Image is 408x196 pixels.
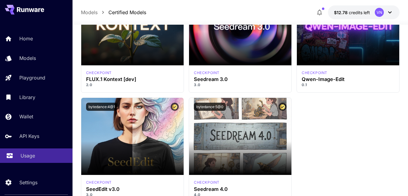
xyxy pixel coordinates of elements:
nav: breadcrumb [81,9,146,16]
p: Playground [19,74,45,81]
p: 2.0 [86,82,179,88]
p: checkpoint [194,70,220,76]
p: checkpoint [86,180,112,185]
p: Usage [21,152,35,159]
p: checkpoint [302,70,327,76]
h3: Seedream 3.0 [194,76,287,82]
div: seededit_3_0 [86,180,112,185]
h3: Seedream 4.0 [194,186,287,192]
div: seedream3 [194,70,220,76]
div: qwen_image_edit [302,70,327,76]
div: $12.77919 [334,9,370,16]
div: seedream4 [194,180,220,185]
p: 0.1 [302,82,394,88]
button: $12.77919VN [328,5,400,19]
h3: Qwen-Image-Edit [302,76,394,82]
a: Models [81,9,98,16]
h3: SeedEdit v3.0 [86,186,179,192]
p: API Keys [19,132,39,140]
h3: FLUX.1 Kontext [dev] [86,76,179,82]
button: Certified Model – Vetted for best performance and includes a commercial license. [278,103,287,111]
span: credits left [349,10,370,15]
div: VN [375,8,384,17]
button: bytedance:4@1 [86,103,117,111]
p: 3.0 [194,82,287,88]
p: Library [19,94,35,101]
span: $12.78 [334,10,349,15]
div: FLUX.1 Kontext [dev] [86,70,112,76]
p: checkpoint [86,70,112,76]
a: Certified Models [108,9,146,16]
p: Home [19,35,33,42]
p: Models [19,54,36,62]
p: Wallet [19,113,33,120]
button: bytedance:5@0 [194,103,226,111]
p: checkpoint [194,180,220,185]
button: Certified Model – Vetted for best performance and includes a commercial license. [171,103,179,111]
p: Settings [19,179,37,186]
